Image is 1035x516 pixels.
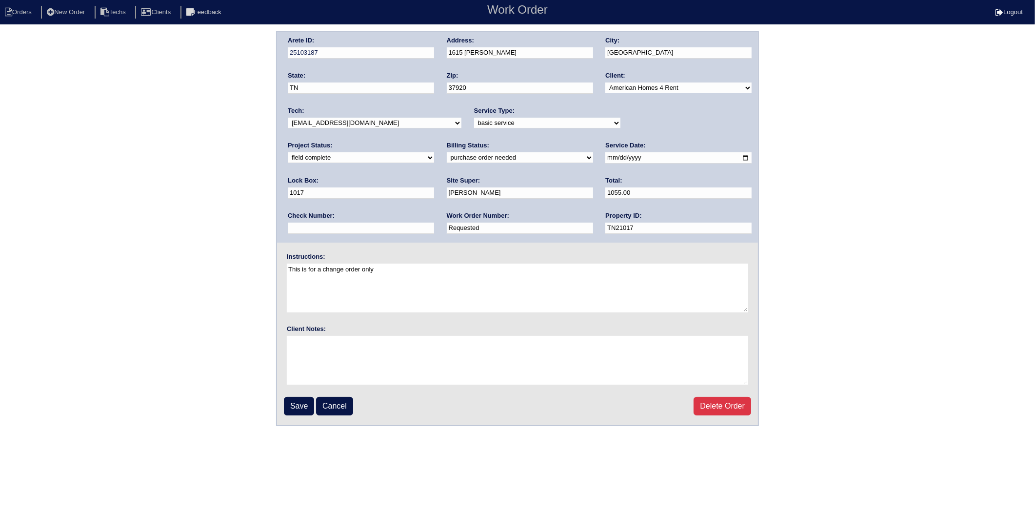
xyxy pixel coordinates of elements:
label: Service Date: [605,141,645,150]
label: Site Super: [447,176,480,185]
input: Save [284,397,314,415]
label: Tech: [288,106,304,115]
input: Enter a location [447,47,593,59]
label: Billing Status: [447,141,489,150]
a: Techs [95,8,134,16]
li: Feedback [180,6,229,19]
label: Client Notes: [287,325,326,333]
label: Address: [447,36,474,45]
label: Service Type: [474,106,515,115]
label: Arete ID: [288,36,314,45]
li: Techs [95,6,134,19]
li: Clients [135,6,179,19]
label: Client: [605,71,625,80]
label: Project Status: [288,141,333,150]
label: Total: [605,176,622,185]
textarea: This is for a change order only [287,264,748,312]
label: Check Number: [288,211,335,220]
li: New Order [41,6,93,19]
label: Lock Box: [288,176,318,185]
label: Instructions: [287,252,325,261]
label: State: [288,71,305,80]
label: Zip: [447,71,458,80]
a: Delete Order [694,397,751,415]
label: Work Order Number: [447,211,509,220]
a: New Order [41,8,93,16]
label: City: [605,36,619,45]
a: Cancel [316,397,353,415]
label: Property ID: [605,211,641,220]
a: Logout [995,8,1023,16]
a: Clients [135,8,179,16]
